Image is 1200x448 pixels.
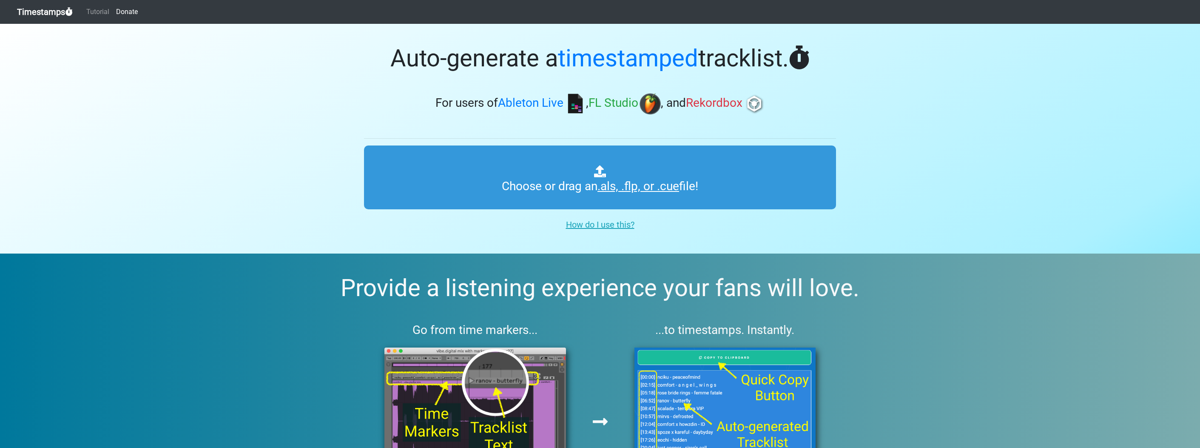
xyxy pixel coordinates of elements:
[364,44,836,73] h1: Auto-generate a tracklist.
[566,220,634,230] u: How do I use this?
[17,3,73,20] a: Timestamps
[364,323,586,337] h3: Go from time markers...
[589,96,638,110] span: FL Studio
[83,3,113,20] a: Tutorial
[20,274,1180,302] h2: Provide a listening experience your fans will love.
[498,96,563,110] span: Ableton Live
[686,96,742,110] span: Rekordbox
[614,323,836,337] h3: ...to timestamps. Instantly.
[364,93,836,114] h3: For users of , , and
[744,93,765,114] img: rb.png
[565,93,586,114] img: ableton.png
[640,93,661,114] img: fl.png
[113,3,141,20] a: Donate
[558,44,698,72] span: timestamped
